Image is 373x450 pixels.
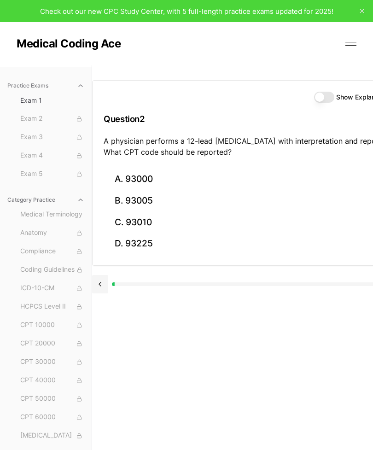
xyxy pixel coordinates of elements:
[17,373,88,388] button: CPT 40000
[20,151,84,161] span: Exam 4
[40,7,333,16] span: Check out our new CPC Study Center, with 5 full-length practice exams updated for 2025!
[20,283,84,293] span: ICD-10-CM
[17,148,88,163] button: Exam 4
[17,111,88,126] button: Exam 2
[355,4,369,18] button: close
[17,207,88,222] button: Medical Terminology
[17,263,88,277] button: Coding Guidelines
[17,299,88,314] button: HCPCS Level II
[20,265,84,275] span: Coding Guidelines
[20,302,84,312] span: HCPCS Level II
[20,339,84,349] span: CPT 20000
[17,281,88,296] button: ICD-10-CM
[17,428,88,443] button: [MEDICAL_DATA]
[17,355,88,369] button: CPT 30000
[20,210,84,220] span: Medical Terminology
[17,410,88,425] button: CPT 60000
[20,357,84,367] span: CPT 30000
[4,193,88,207] button: Category Practice
[20,412,84,422] span: CPT 60000
[17,244,88,259] button: Compliance
[17,318,88,333] button: CPT 10000
[20,228,84,238] span: Anatomy
[17,226,88,240] button: Anatomy
[20,246,84,257] span: Compliance
[20,132,84,142] span: Exam 3
[20,320,84,330] span: CPT 10000
[17,38,121,49] a: Medical Coding Ace
[17,392,88,406] button: CPT 50000
[17,167,88,181] button: Exam 5
[17,93,88,108] button: Exam 1
[20,431,84,441] span: [MEDICAL_DATA]
[20,394,84,404] span: CPT 50000
[20,96,84,105] span: Exam 1
[4,78,88,93] button: Practice Exams
[20,114,84,124] span: Exam 2
[20,375,84,386] span: CPT 40000
[17,130,88,145] button: Exam 3
[20,169,84,179] span: Exam 5
[17,336,88,351] button: CPT 20000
